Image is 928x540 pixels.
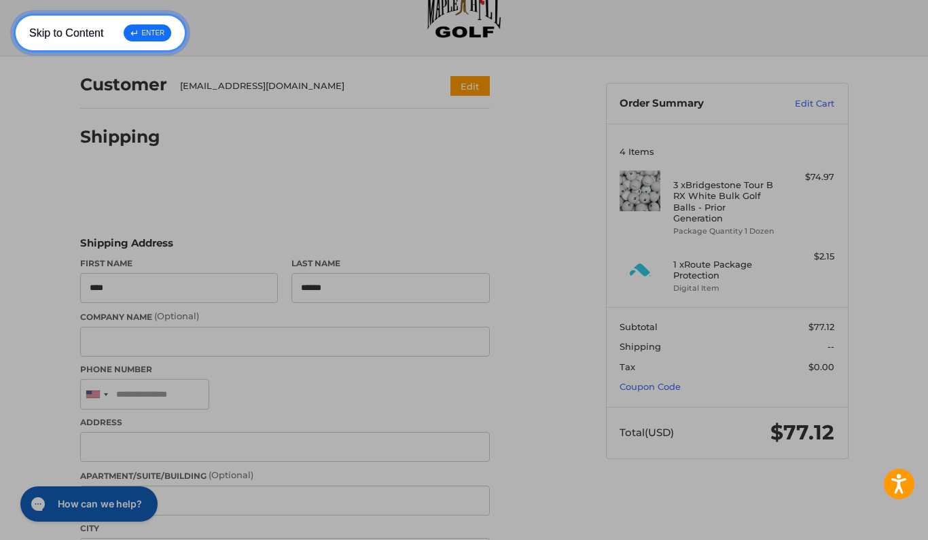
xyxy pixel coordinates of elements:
[81,380,112,409] div: United States: +1
[766,97,834,111] a: Edit Cart
[620,321,658,332] span: Subtotal
[673,283,777,294] li: Digital Item
[80,74,167,95] h2: Customer
[450,76,490,96] button: Edit
[781,170,834,184] div: $74.97
[620,361,635,372] span: Tax
[80,416,490,429] label: Address
[620,146,834,157] h3: 4 Items
[620,381,681,392] a: Coupon Code
[620,426,674,439] span: Total (USD)
[14,482,162,526] iframe: Gorgias live chat messenger
[291,257,490,270] label: Last Name
[80,522,490,535] label: City
[80,363,490,376] label: Phone Number
[808,321,834,332] span: $77.12
[80,236,173,257] legend: Shipping Address
[80,469,490,482] label: Apartment/Suite/Building
[180,79,424,93] div: [EMAIL_ADDRESS][DOMAIN_NAME]
[673,259,777,281] h4: 1 x Route Package Protection
[80,310,490,323] label: Company Name
[209,469,253,480] small: (Optional)
[154,310,199,321] small: (Optional)
[620,97,766,111] h3: Order Summary
[770,420,834,445] span: $77.12
[673,226,777,237] li: Package Quantity 1 Dozen
[827,341,834,352] span: --
[808,361,834,372] span: $0.00
[80,126,160,147] h2: Shipping
[620,341,661,352] span: Shipping
[80,257,279,270] label: First Name
[673,179,777,223] h4: 3 x Bridgestone Tour B RX White Bulk Golf Balls - Prior Generation
[781,250,834,264] div: $2.15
